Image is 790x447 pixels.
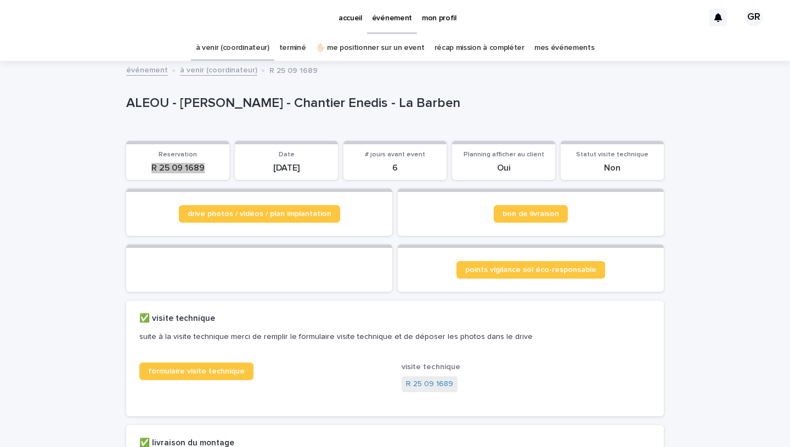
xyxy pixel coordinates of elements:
p: ALEOU - [PERSON_NAME] - Chantier Enedis - La Barben [126,95,659,111]
a: R 25 09 1689 [406,378,453,390]
a: récap mission à compléter [435,35,524,61]
p: [DATE] [241,163,331,173]
p: 6 [350,163,440,173]
span: Planning afficher au client [464,151,544,158]
img: Ls34BcGeRexTGTNfXpUC [22,7,128,29]
span: formulaire visite technique [148,367,245,375]
p: suite à la visite technique merci de remplir le formulaire visite technique et de déposer les pho... [139,332,646,342]
p: R 25 09 1689 [269,64,318,76]
span: bon de livraison [503,210,559,218]
a: drive photos / vidéos / plan implantation [179,205,340,223]
p: Non [567,163,657,173]
a: à venir (coordinateur) [196,35,269,61]
span: Date [279,151,295,158]
a: mes événements [534,35,595,61]
p: R 25 09 1689 [133,163,223,173]
span: # jours avant event [365,151,425,158]
div: GR [745,9,763,26]
span: visite technique [402,363,460,371]
h2: ✅ visite technique [139,314,215,324]
a: à venir (coordinateur) [180,63,257,76]
p: Oui [459,163,549,173]
span: Reservation [159,151,197,158]
a: ✋🏻 me positionner sur un event [316,35,425,61]
a: terminé [279,35,306,61]
a: bon de livraison [494,205,568,223]
span: points vigilance sol éco-responsable [465,266,596,274]
a: points vigilance sol éco-responsable [456,261,605,279]
span: drive photos / vidéos / plan implantation [188,210,331,218]
a: formulaire visite technique [139,363,253,380]
span: Statut visite technique [576,151,648,158]
a: événement [126,63,168,76]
